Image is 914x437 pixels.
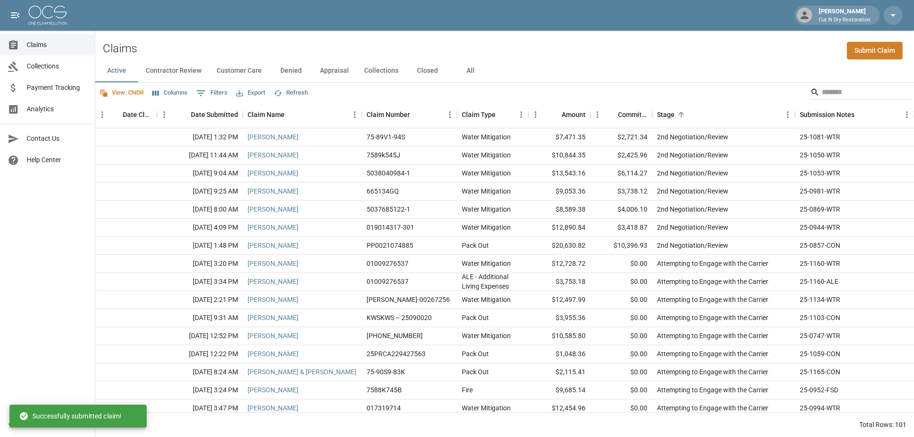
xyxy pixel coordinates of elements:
[462,331,511,340] div: Water Mitigation
[800,259,840,268] div: 25-1160-WTR
[590,107,605,122] button: Menu
[462,241,489,250] div: Pack Out
[157,201,243,219] div: [DATE] 8:00 AM
[657,349,768,359] div: Attempting to Engage with the Carrier
[95,59,138,82] button: Active
[462,259,511,268] div: Water Mitigation
[248,168,298,178] a: [PERSON_NAME]
[367,403,401,413] div: 017319714
[854,108,868,121] button: Sort
[138,59,209,82] button: Contractor Review
[528,363,590,381] div: $2,115.41
[800,277,838,286] div: 25-1160-ALE
[900,107,914,122] button: Menu
[367,241,413,250] div: PP0021074885
[800,349,840,359] div: 25-1059-CON
[657,204,728,214] div: 2nd Negotiation/Review
[348,107,362,122] button: Menu
[157,183,243,201] div: [DATE] 9:25 AM
[590,291,652,309] div: $0.00
[514,107,528,122] button: Menu
[157,363,243,381] div: [DATE] 8:24 AM
[27,83,87,93] span: Payment Tracking
[157,399,243,418] div: [DATE] 3:47 PM
[528,327,590,345] div: $10,585.80
[367,132,405,142] div: 75-89V1-94S
[269,59,312,82] button: Denied
[590,146,652,165] div: $2,425.96
[462,367,489,377] div: Pack Out
[657,132,728,142] div: 2nd Negotiation/Review
[847,42,903,59] a: Submit Claim
[9,419,86,429] div: © 2025 One Claim Solution
[590,381,652,399] div: $0.00
[248,349,298,359] a: [PERSON_NAME]
[657,241,728,250] div: 2nd Negotiation/Review
[157,255,243,273] div: [DATE] 3:20 PM
[657,259,768,268] div: Attempting to Engage with the Carrier
[462,168,511,178] div: Water Mitigation
[800,241,840,250] div: 25-0857-CON
[795,101,914,128] div: Submission Notes
[357,59,406,82] button: Collections
[528,165,590,183] div: $13,543.16
[605,108,618,121] button: Sort
[248,150,298,160] a: [PERSON_NAME]
[157,219,243,237] div: [DATE] 4:09 PM
[248,385,298,395] a: [PERSON_NAME]
[528,183,590,201] div: $9,053.36
[590,327,652,345] div: $0.00
[248,259,298,268] a: [PERSON_NAME]
[449,59,492,82] button: All
[157,237,243,255] div: [DATE] 1:48 PM
[657,385,768,395] div: Attempting to Engage with the Carrier
[618,101,647,128] div: Committed Amount
[528,201,590,219] div: $8,589.38
[590,273,652,291] div: $0.00
[367,204,410,214] div: 5037685122-1
[367,186,399,196] div: 665134GQ
[590,309,652,327] div: $0.00
[781,107,795,122] button: Menu
[528,101,590,128] div: Amount
[248,186,298,196] a: [PERSON_NAME]
[248,331,298,340] a: [PERSON_NAME]
[800,101,854,128] div: Submission Notes
[462,101,496,128] div: Claim Type
[462,295,511,304] div: Water Mitigation
[248,403,298,413] a: [PERSON_NAME]
[528,291,590,309] div: $12,497.99
[194,86,230,101] button: Show filters
[178,108,191,121] button: Sort
[815,7,874,24] div: [PERSON_NAME]
[248,277,298,286] a: [PERSON_NAME]
[27,134,87,144] span: Contact Us
[103,42,137,56] h2: Claims
[562,101,586,128] div: Amount
[590,165,652,183] div: $6,114.27
[6,6,25,25] button: open drawer
[859,420,906,429] div: Total Rows: 101
[27,104,87,114] span: Analytics
[657,277,768,286] div: Attempting to Engage with the Carrier
[312,59,357,82] button: Appraisal
[528,309,590,327] div: $3,955.36
[462,349,489,359] div: Pack Out
[462,385,473,395] div: Fire
[29,6,67,25] img: ocs-logo-white-transparent.png
[652,101,795,128] div: Stage
[157,345,243,363] div: [DATE] 12:22 PM
[367,313,432,322] div: KWSKWS – 25090020
[157,273,243,291] div: [DATE] 3:34 PM
[367,349,426,359] div: 25PRCA229427563
[528,399,590,418] div: $12,454.96
[367,168,410,178] div: 5038040984-1
[109,108,123,121] button: Sort
[243,101,362,128] div: Claim Name
[590,201,652,219] div: $4,006.10
[657,331,768,340] div: Attempting to Engage with the Carrier
[800,168,840,178] div: 25-1053-WTR
[590,128,652,146] div: $2,721.34
[157,165,243,183] div: [DATE] 9:04 AM
[590,183,652,201] div: $3,738.12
